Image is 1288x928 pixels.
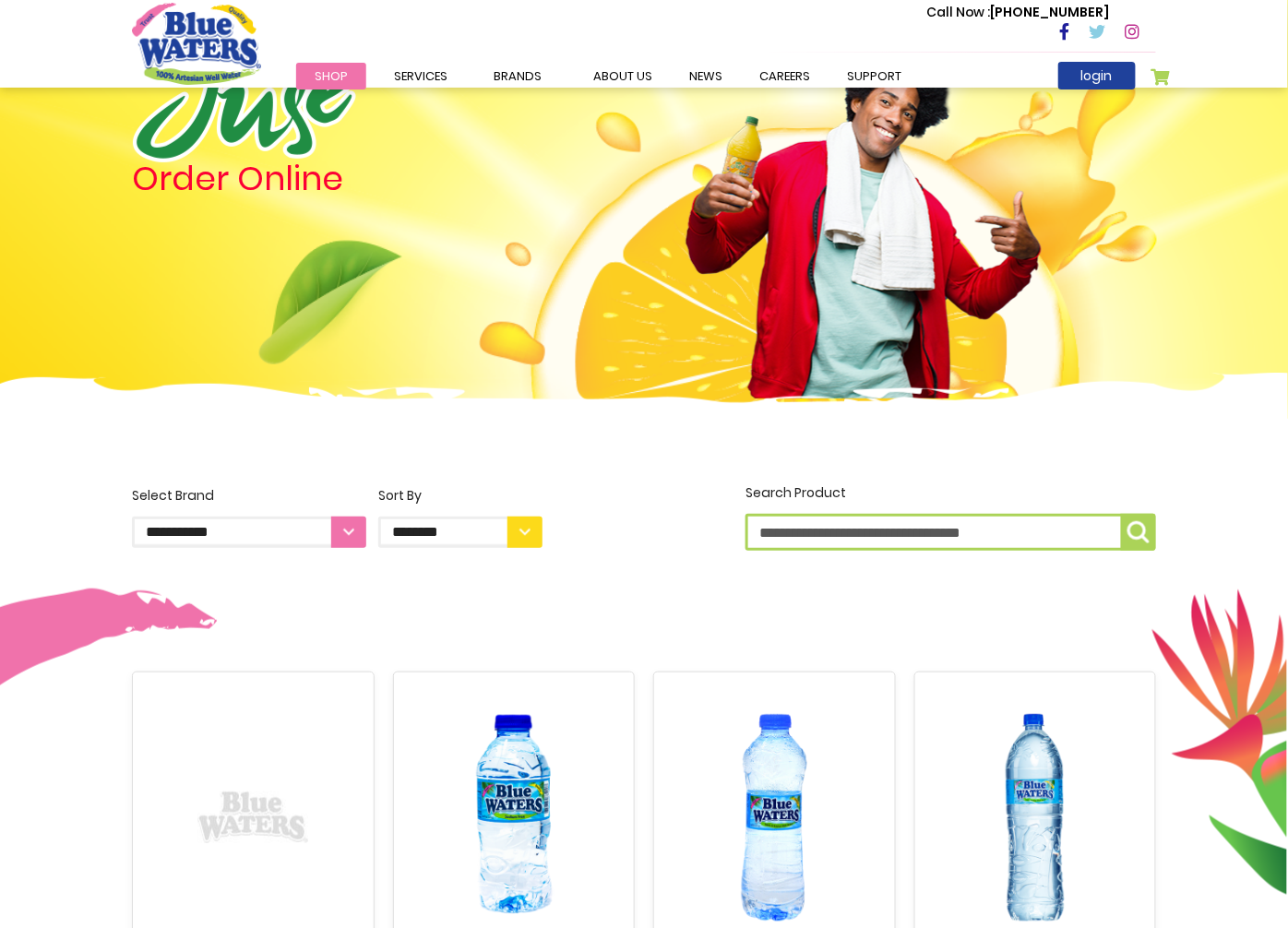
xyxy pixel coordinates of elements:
[745,483,1156,551] label: Search Product
[394,67,447,85] span: Services
[133,162,543,196] h4: Order Online
[745,514,1156,551] input: Search Product
[926,3,1110,22] p: [PHONE_NUMBER]
[378,486,543,506] div: Sort By
[494,67,542,85] span: Brands
[132,517,366,548] select: Select Brand
[132,3,261,84] a: store logo
[575,63,671,89] a: about us
[684,4,1044,399] img: man.png
[378,517,543,548] select: Sort By
[1058,62,1136,89] a: login
[741,63,829,89] a: careers
[315,67,348,85] span: Shop
[671,63,741,89] a: News
[133,38,356,162] img: logo
[161,725,345,910] img: Blue Waters 24x695ml Regular
[926,3,991,21] span: Call Now :
[829,63,920,89] a: support
[1121,514,1156,551] button: Search Product
[1127,521,1150,543] img: search-icon.png
[132,486,366,548] label: Select Brand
